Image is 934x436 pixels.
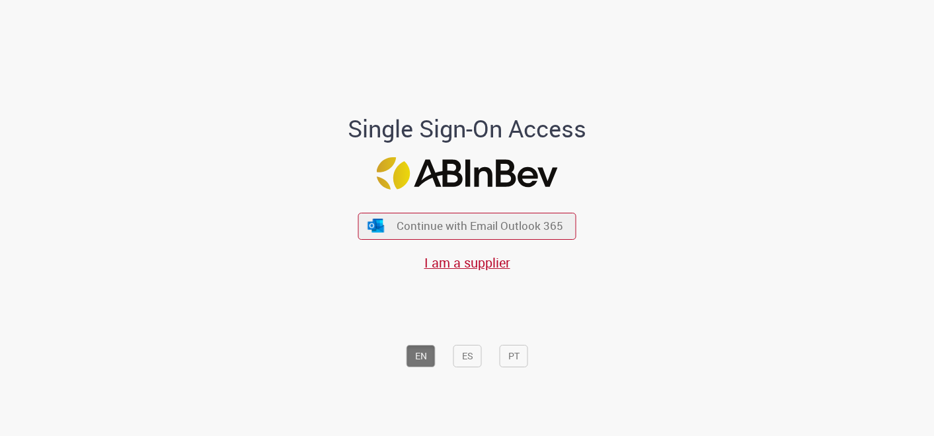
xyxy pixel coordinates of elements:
[500,345,528,367] button: PT
[284,116,650,142] h1: Single Sign-On Access
[424,254,510,272] a: I am a supplier
[377,157,558,190] img: Logo ABInBev
[366,219,385,233] img: ícone Azure/Microsoft 360
[397,219,563,234] span: Continue with Email Outlook 365
[407,345,436,367] button: EN
[453,345,482,367] button: ES
[358,213,576,240] button: ícone Azure/Microsoft 360 Continue with Email Outlook 365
